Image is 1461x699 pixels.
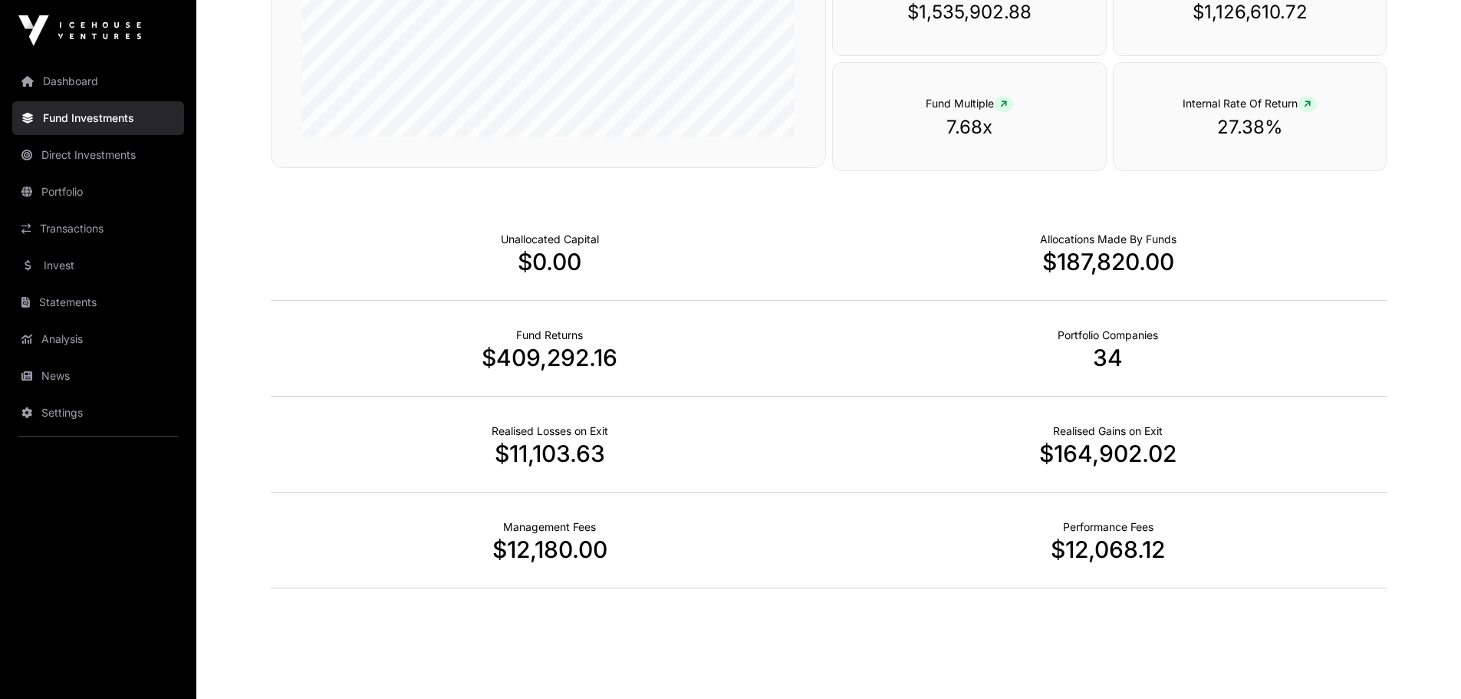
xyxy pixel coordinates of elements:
span: Fund Multiple [926,97,1013,110]
a: News [12,359,184,393]
p: Fund Management Fees incurred to date [503,519,596,535]
img: Icehouse Ventures Logo [18,15,141,46]
p: $12,180.00 [271,536,829,563]
p: $12,068.12 [829,536,1387,563]
p: Fund Performance Fees (Carry) incurred to date [1063,519,1153,535]
p: $164,902.02 [829,440,1387,467]
p: 7.68x [864,115,1075,140]
a: Fund Investments [12,101,184,135]
a: Analysis [12,322,184,356]
p: $187,820.00 [829,248,1387,275]
p: Net Realised on Positive Exits [1053,424,1163,439]
a: Portfolio [12,175,184,209]
a: Settings [12,396,184,430]
a: Transactions [12,212,184,246]
iframe: Chat Widget [1384,625,1461,699]
p: $11,103.63 [271,440,829,467]
p: 34 [829,344,1387,371]
p: Capital Deployed Into Companies [1040,232,1176,247]
p: Net Realised on Negative Exits [492,424,608,439]
a: Statements [12,285,184,319]
p: $0.00 [271,248,829,275]
a: Direct Investments [12,138,184,172]
a: Invest [12,249,184,282]
p: $409,292.16 [271,344,829,371]
p: Number of Companies Deployed Into [1058,328,1158,343]
p: 27.38% [1144,115,1356,140]
a: Dashboard [12,64,184,98]
p: Cash not yet allocated [501,232,599,247]
p: Realised Returns from Funds [516,328,583,343]
span: Internal Rate Of Return [1183,97,1317,110]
